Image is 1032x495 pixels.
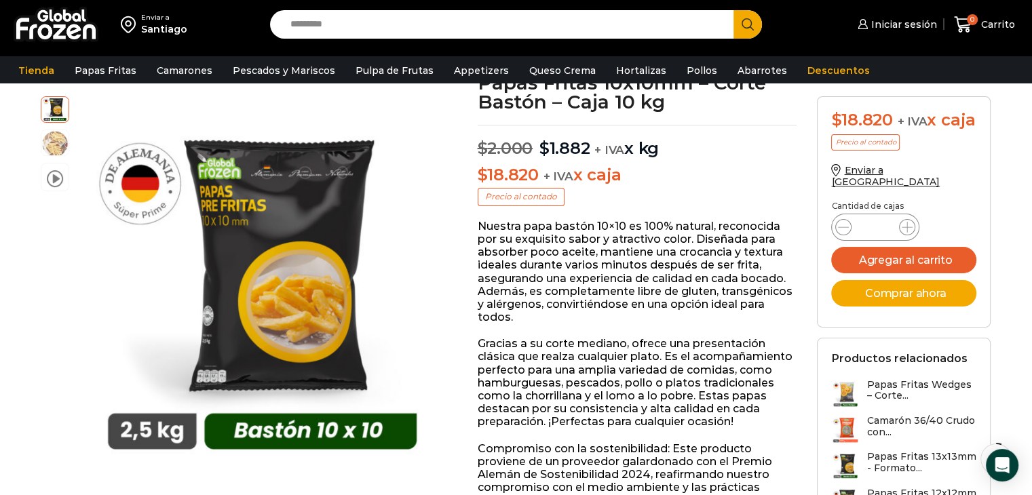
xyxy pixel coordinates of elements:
bdi: 1.882 [539,138,590,158]
span: $ [478,165,488,184]
span: Iniciar sesión [868,18,937,31]
a: Pescados y Mariscos [226,58,342,83]
p: x kg [478,125,797,159]
img: address-field-icon.svg [121,13,141,36]
span: + IVA [594,143,624,157]
h2: Productos relacionados [831,352,967,365]
bdi: 18.820 [831,110,892,130]
p: Nuestra papa bastón 10×10 es 100% natural, reconocida por su exquisito sabor y atractivo color. D... [478,220,797,324]
button: Agregar al carrito [831,247,976,273]
p: Gracias a su corte mediano, ofrece una presentación clásica que realza cualquier plato. Es el aco... [478,337,797,428]
bdi: 18.820 [478,165,539,184]
a: Camarón 36/40 Crudo con... [831,415,976,444]
span: Carrito [978,18,1015,31]
a: Appetizers [447,58,516,83]
a: Enviar a [GEOGRAPHIC_DATA] [831,164,940,188]
p: Precio al contado [478,188,565,205]
a: Descuentos [801,58,877,83]
a: Papas Fritas [68,58,143,83]
a: Queso Crema [522,58,603,83]
div: Santiago [141,22,187,36]
span: 0 [967,14,978,25]
span: $ [831,110,841,130]
a: 0 Carrito [951,9,1018,41]
a: Pulpa de Frutas [349,58,440,83]
p: Precio al contado [831,134,900,151]
span: $ [539,138,550,158]
h3: Papas Fritas Wedges – Corte... [866,379,976,402]
span: 10×10 [41,95,69,122]
input: Product quantity [862,218,888,237]
a: Abarrotes [731,58,794,83]
span: 10×10 [41,130,69,157]
h3: Camarón 36/40 Crudo con... [866,415,976,438]
button: Search button [733,10,762,39]
span: $ [478,138,488,158]
p: x caja [478,165,797,185]
p: Cantidad de cajas [831,201,976,211]
a: Hortalizas [609,58,673,83]
a: Iniciar sesión [854,11,937,38]
a: Papas Fritas Wedges – Corte... [831,379,976,408]
a: Papas Fritas 13x13mm - Formato... [831,451,976,480]
div: Open Intercom Messenger [986,449,1018,481]
div: Enviar a [141,13,187,22]
bdi: 2.000 [478,138,533,158]
h3: Papas Fritas 13x13mm - Formato... [866,451,976,474]
span: + IVA [543,170,573,183]
a: Tienda [12,58,61,83]
a: Camarones [150,58,219,83]
span: + IVA [897,115,927,128]
h1: Papas Fritas 10x10mm – Corte Bastón – Caja 10 kg [478,73,797,111]
a: Pollos [680,58,724,83]
button: Comprar ahora [831,280,976,306]
div: x caja [831,111,976,130]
